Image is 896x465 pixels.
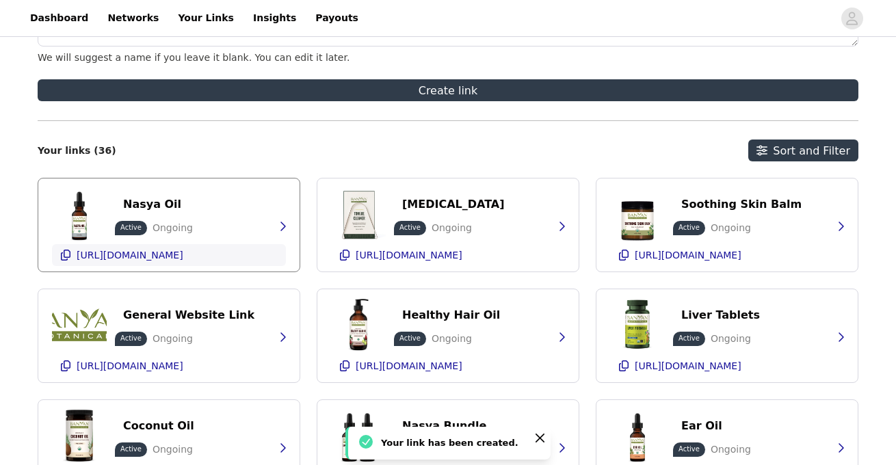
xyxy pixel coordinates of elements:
p: Ongoing [432,332,472,346]
p: Active [120,444,142,454]
p: [URL][DOMAIN_NAME] [77,250,183,261]
button: Create link [38,79,858,101]
a: Insights [245,3,304,34]
button: [URL][DOMAIN_NAME] [331,355,565,377]
p: Soothing Skin Balm [681,198,802,211]
p: Ongoing [711,221,751,235]
p: Ongoing [153,332,193,346]
button: [URL][DOMAIN_NAME] [331,244,565,266]
p: Healthy Hair Oil [402,308,500,321]
a: Payouts [307,3,367,34]
a: Networks [99,3,167,34]
p: [MEDICAL_DATA] [402,198,505,211]
p: Ear Oil [681,419,722,432]
button: [URL][DOMAIN_NAME] [52,244,286,266]
h2: Your links (36) [38,145,116,157]
div: avatar [845,8,858,29]
p: [URL][DOMAIN_NAME] [356,360,462,371]
button: Soothing Skin Balm [673,194,810,215]
button: Sort and Filter [748,139,858,161]
p: [URL][DOMAIN_NAME] [635,250,741,261]
img: Nasya Oil Bundle [331,408,386,463]
img: Ayurvedic hair oil with bhringaraj and amla - Healthy Hair Oil [331,297,386,352]
p: Active [678,333,700,343]
button: Close [531,429,548,446]
p: Active [120,333,142,343]
img: Organic Coconut Oil | Refined Coconut Oil for Skin and Hair | Various Sizes [52,408,107,463]
button: Coconut Oil [115,415,202,437]
button: [URL][DOMAIN_NAME] [610,244,844,266]
p: Ongoing [153,221,193,235]
button: Ear Oil [673,415,730,437]
div: Your link has been created. [381,435,523,451]
img: Nasya Oil | Nose Oil & Nasal Lubricant [52,187,107,241]
button: Healthy Hair Oil [394,304,508,326]
button: [URL][DOMAIN_NAME] [52,355,286,377]
p: Liver Tablets [681,308,760,321]
p: Active [399,333,421,343]
button: [URL][DOMAIN_NAME] [610,355,844,377]
img: Tongue Scraper | Tongue Cleaner | Metal Tongue Scraper [331,187,386,241]
p: Ongoing [432,221,472,235]
button: Liver Tablets [673,304,768,326]
img: Liver Health Supplement | Liver Health Formula [610,297,665,352]
button: General Website Link [115,304,263,326]
p: Active [120,222,142,232]
p: [URL][DOMAIN_NAME] [356,250,462,261]
button: Nasya Bundle [394,415,495,437]
a: Your Links [170,3,242,34]
p: Active [399,222,421,232]
button: [MEDICAL_DATA] [394,194,513,215]
p: Ongoing [711,332,751,346]
p: Ongoing [711,442,751,457]
div: We will suggest a name if you leave it blank. You can edit it later. [38,52,858,63]
button: Nasya Oil [115,194,189,215]
a: Dashboard [22,3,96,34]
img: Ayurvedic Products & Holistic Health | Banyan Botanicals [52,297,107,352]
p: Active [678,222,700,232]
p: [URL][DOMAIN_NAME] [77,360,183,371]
img: Ear Oil | Ear Drops | Comforting Herbal Oil Drops [610,408,665,463]
p: Nasya Bundle [402,419,486,432]
p: Active [678,444,700,454]
p: Coconut Oil [123,419,194,432]
img: Organic Soothing Skin Balm | Herbal Skin Salve for Red or Irritated Skin | After Sun Lotion [610,187,665,241]
p: [URL][DOMAIN_NAME] [635,360,741,371]
p: General Website Link [123,308,254,321]
p: Nasya Oil [123,198,181,211]
p: Ongoing [153,442,193,457]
